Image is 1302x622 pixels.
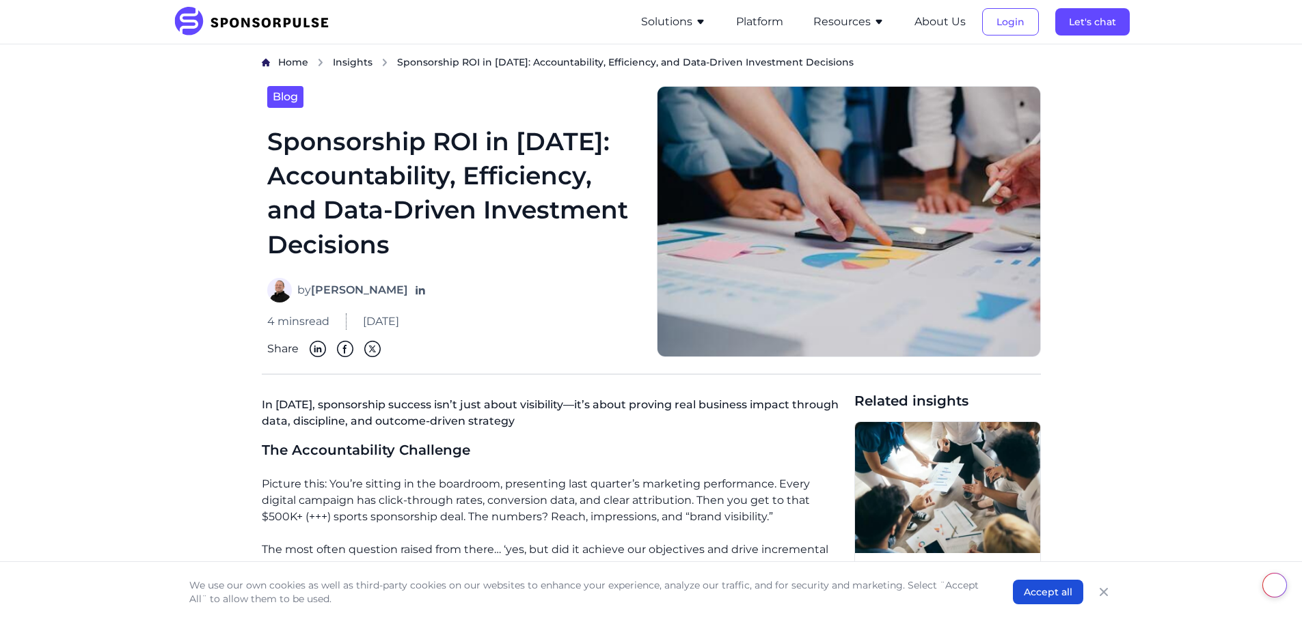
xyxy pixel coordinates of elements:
[267,278,292,302] img: Neal Covant
[413,283,427,297] a: Follow on LinkedIn
[262,442,470,458] span: The Accountability Challenge
[736,14,783,30] button: Platform
[267,86,303,108] a: Blog
[297,282,408,298] span: by
[641,14,706,30] button: Solutions
[657,86,1041,358] img: Getty Images from Unsplash
[262,391,843,440] p: In [DATE], sponsorship success isn’t just about visibility—it’s about proving real business impac...
[364,341,381,357] img: Twitter
[278,56,308,68] span: Home
[813,14,884,30] button: Resources
[310,341,326,357] img: Linkedin
[262,541,843,574] p: The most often question raised from there… ‘yes, but did it achieve our objectives and drive incr...
[311,283,408,296] strong: [PERSON_NAME]
[914,14,966,30] button: About Us
[262,476,843,525] p: Picture this: You’re sitting in the boardroom, presenting last quarter’s marketing performance. E...
[267,341,299,357] span: Share
[736,16,783,28] a: Platform
[381,58,389,67] img: chevron right
[262,58,270,67] img: Home
[855,422,1040,553] img: Photo by Getty Images courtesy of Unsplash
[982,16,1039,28] a: Login
[363,313,399,330] span: [DATE]
[1055,16,1130,28] a: Let's chat
[267,313,329,330] span: 4 mins read
[1055,8,1130,36] button: Let's chat
[173,7,339,37] img: SponsorPulse
[914,16,966,28] a: About Us
[267,124,640,262] h1: Sponsorship ROI in [DATE]: Accountability, Efficiency, and Data-Driven Investment Decisions
[1094,582,1113,602] button: Close
[1013,580,1083,604] button: Accept all
[337,341,353,357] img: Facebook
[189,578,986,606] p: We use our own cookies as well as third-party cookies on our websites to enhance your experience,...
[854,391,1041,410] span: Related insights
[982,8,1039,36] button: Login
[397,55,854,69] span: Sponsorship ROI in [DATE]: Accountability, Efficiency, and Data-Driven Investment Decisions
[333,56,372,68] span: Insights
[333,55,372,70] a: Insights
[316,58,325,67] img: chevron right
[278,55,308,70] a: Home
